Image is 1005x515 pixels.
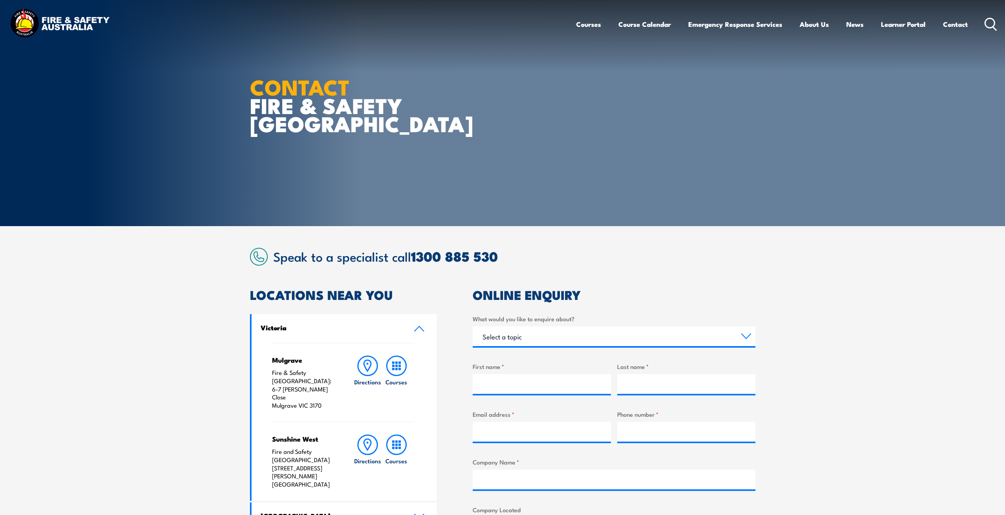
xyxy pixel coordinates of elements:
[272,369,338,410] p: Fire & Safety [GEOGRAPHIC_DATA]: 6-7 [PERSON_NAME] Close Mulgrave VIC 3170
[881,14,926,35] a: Learner Portal
[846,14,864,35] a: News
[943,14,968,35] a: Contact
[385,457,407,465] h6: Courses
[354,457,381,465] h6: Directions
[354,378,381,386] h6: Directions
[250,77,445,133] h1: FIRE & SAFETY [GEOGRAPHIC_DATA]
[382,356,411,410] a: Courses
[473,410,611,419] label: Email address
[473,505,755,514] label: Company Located
[618,14,671,35] a: Course Calendar
[272,356,338,364] h4: Mulgrave
[473,289,755,300] h2: ONLINE ENQUIRY
[473,314,755,323] label: What would you like to enquire about?
[272,448,338,489] p: Fire and Safety [GEOGRAPHIC_DATA] [STREET_ADDRESS][PERSON_NAME] [GEOGRAPHIC_DATA]
[800,14,829,35] a: About Us
[473,457,755,466] label: Company Name
[252,314,437,343] a: Victoria
[411,245,498,266] a: 1300 885 530
[273,249,755,263] h2: Speak to a specialist call
[385,378,407,386] h6: Courses
[261,323,402,332] h4: Victoria
[688,14,782,35] a: Emergency Response Services
[382,434,411,489] a: Courses
[617,362,755,371] label: Last name
[353,356,382,410] a: Directions
[473,362,611,371] label: First name
[250,70,350,103] strong: CONTACT
[576,14,601,35] a: Courses
[353,434,382,489] a: Directions
[617,410,755,419] label: Phone number
[272,434,338,443] h4: Sunshine West
[250,289,437,300] h2: LOCATIONS NEAR YOU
